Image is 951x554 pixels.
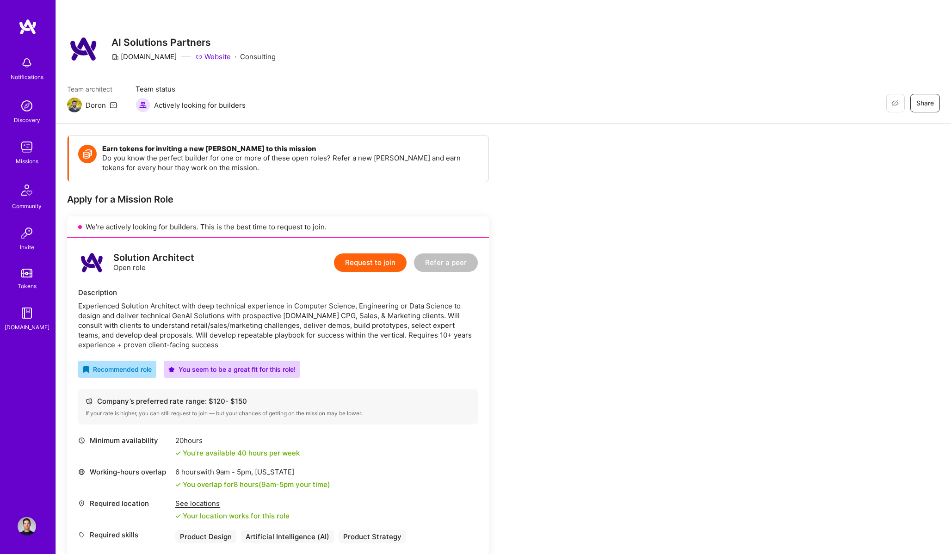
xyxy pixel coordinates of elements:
[261,480,294,489] span: 9am - 5pm
[891,99,899,107] i: icon EyeClosed
[175,511,290,521] div: Your location works for this role
[18,281,37,291] div: Tokens
[78,145,97,163] img: Token icon
[5,322,49,332] div: [DOMAIN_NAME]
[113,253,194,263] div: Solution Architect
[86,410,470,417] div: If your rate is higher, you can still request to join — but your chances of getting on the missio...
[18,97,36,115] img: discovery
[175,448,300,458] div: You're available 40 hours per week
[136,84,246,94] span: Team status
[11,72,43,82] div: Notifications
[414,253,478,272] button: Refer a peer
[195,52,231,62] a: Website
[78,288,478,297] div: Description
[110,101,117,109] i: icon Mail
[67,98,82,112] img: Team Architect
[78,436,171,445] div: Minimum availability
[916,98,934,108] span: Share
[339,530,406,543] div: Product Strategy
[83,364,152,374] div: Recommended role
[67,32,100,66] img: Company Logo
[18,138,36,156] img: teamwork
[111,53,119,61] i: icon CompanyGray
[78,249,106,277] img: logo
[18,224,36,242] img: Invite
[111,37,276,48] h3: AI Solutions Partners
[175,499,290,508] div: See locations
[154,100,246,110] span: Actively looking for builders
[21,269,32,277] img: tokens
[175,513,181,519] i: icon Check
[12,201,42,211] div: Community
[111,52,177,62] div: [DOMAIN_NAME]
[113,253,194,272] div: Open role
[18,517,36,536] img: User Avatar
[78,531,85,538] i: icon Tag
[18,54,36,72] img: bell
[67,216,489,238] div: We’re actively looking for builders. This is the best time to request to join.
[910,94,940,112] button: Share
[86,100,106,110] div: Doron
[102,153,479,172] p: Do you know the perfect builder for one or more of these open roles? Refer a new [PERSON_NAME] an...
[18,304,36,322] img: guide book
[78,530,171,540] div: Required skills
[102,145,479,153] h4: Earn tokens for inviting a new [PERSON_NAME] to this mission
[19,18,37,35] img: logo
[168,364,296,374] div: You seem to be a great fit for this role!
[235,52,236,62] div: ·
[241,530,334,543] div: Artificial Intelligence (AI)
[16,156,38,166] div: Missions
[86,398,93,405] i: icon Cash
[175,530,236,543] div: Product Design
[183,480,330,489] div: You overlap for 8 hours ( your time)
[78,468,85,475] i: icon World
[78,499,171,508] div: Required location
[78,467,171,477] div: Working-hours overlap
[175,467,330,477] div: 6 hours with [US_STATE]
[16,179,38,201] img: Community
[86,396,470,406] div: Company’s preferred rate range: $ 120 - $ 150
[175,450,181,456] i: icon Check
[334,253,407,272] button: Request to join
[67,193,489,205] div: Apply for a Mission Role
[83,366,89,373] i: icon RecommendedBadge
[214,468,255,476] span: 9am - 5pm ,
[78,437,85,444] i: icon Clock
[175,436,300,445] div: 20 hours
[78,301,478,350] div: Experienced Solution Architect with deep technical experience in Computer Science, Engineering or...
[168,366,175,373] i: icon PurpleStar
[175,482,181,487] i: icon Check
[195,52,276,62] div: Consulting
[15,517,38,536] a: User Avatar
[78,500,85,507] i: icon Location
[20,242,34,252] div: Invite
[14,115,40,125] div: Discovery
[67,84,117,94] span: Team architect
[136,98,150,112] img: Actively looking for builders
